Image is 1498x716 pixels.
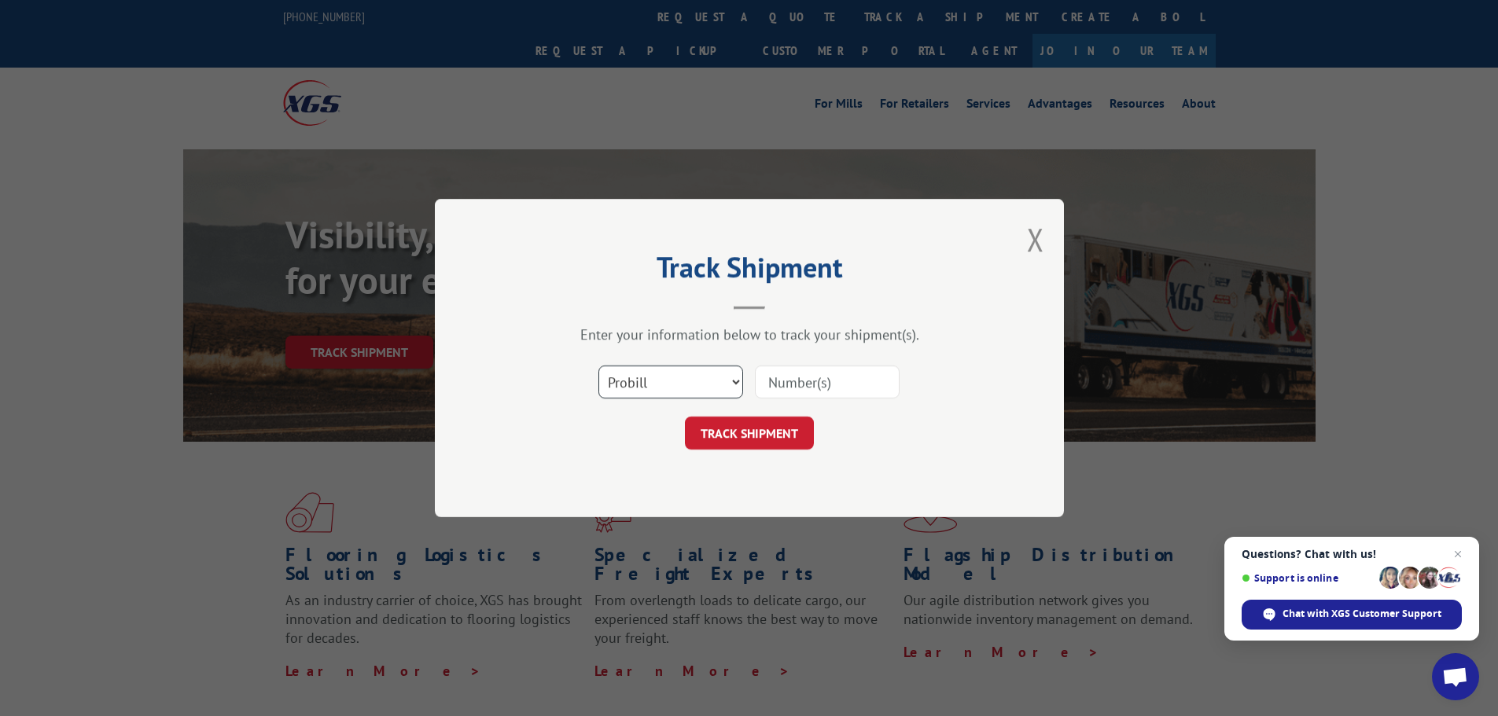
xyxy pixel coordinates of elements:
[1242,600,1462,630] div: Chat with XGS Customer Support
[513,325,985,343] div: Enter your information below to track your shipment(s).
[755,365,900,398] input: Number(s)
[1448,545,1467,564] span: Close chat
[513,256,985,286] h2: Track Shipment
[1283,607,1441,621] span: Chat with XGS Customer Support
[685,417,814,450] button: TRACK SHIPMENT
[1242,572,1374,584] span: Support is online
[1432,653,1479,700] div: Open chat
[1242,548,1462,560] span: Questions? Chat with us!
[1027,218,1044,260] button: Close modal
